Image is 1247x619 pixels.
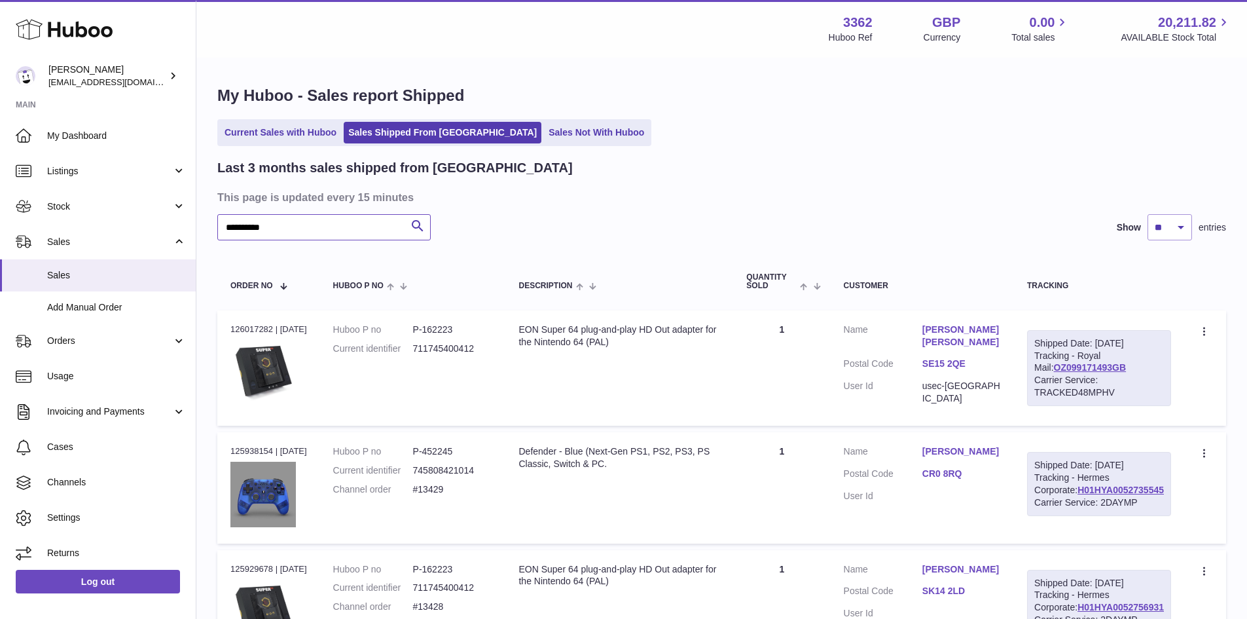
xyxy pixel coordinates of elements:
[1027,452,1171,516] div: Tracking - Hermes Corporate:
[47,405,172,418] span: Invoicing and Payments
[922,380,1001,405] dd: usec-[GEOGRAPHIC_DATA]
[924,31,961,44] div: Currency
[47,236,172,248] span: Sales
[413,582,493,594] dd: 711745400412
[16,66,35,86] img: internalAdmin-3362@internal.huboo.com
[1121,31,1231,44] span: AVAILABLE Stock Total
[922,324,1001,348] a: [PERSON_NAME] [PERSON_NAME]
[47,301,186,314] span: Add Manual Order
[844,380,922,405] dt: User Id
[1054,362,1127,373] a: OZ099171493GB
[1077,485,1164,495] a: H01HYA0052735545
[844,445,922,461] dt: Name
[844,490,922,502] dt: User Id
[1034,459,1164,472] div: Shipped Date: [DATE]
[746,273,797,290] span: Quantity Sold
[230,282,273,290] span: Order No
[413,445,493,458] dd: P-452245
[47,165,172,178] span: Listings
[47,441,186,453] span: Cases
[413,483,493,496] dd: #13429
[844,468,922,483] dt: Postal Code
[413,464,493,477] dd: 745808421014
[413,601,493,613] dd: #13428
[843,14,873,31] strong: 3362
[844,585,922,601] dt: Postal Code
[47,269,186,282] span: Sales
[1011,31,1070,44] span: Total sales
[230,324,307,335] div: 126017282 | [DATE]
[413,563,493,576] dd: P-162223
[518,445,720,470] div: Defender - Blue (Next-Gen PS1, PS2, PS3, PS Classic, Switch & PC.
[333,563,413,576] dt: Huboo P no
[544,122,649,143] a: Sales Not With Huboo
[47,335,172,347] span: Orders
[344,122,541,143] a: Sales Shipped From [GEOGRAPHIC_DATA]
[47,370,186,383] span: Usage
[217,159,573,177] h2: Last 3 months sales shipped from [GEOGRAPHIC_DATA]
[922,585,1001,597] a: SK14 2LD
[333,282,384,290] span: Huboo P no
[47,512,186,524] span: Settings
[217,85,1226,106] h1: My Huboo - Sales report Shipped
[47,476,186,489] span: Channels
[48,77,192,87] span: [EMAIL_ADDRESS][DOMAIN_NAME]
[47,200,172,213] span: Stock
[518,324,720,348] div: EON Super 64 plug-and-play HD Out adapter for the Nintendo 64 (PAL)
[922,468,1001,480] a: CR0 8RQ
[333,343,413,355] dt: Current identifier
[1199,221,1226,234] span: entries
[47,130,186,142] span: My Dashboard
[1011,14,1070,44] a: 0.00 Total sales
[47,547,186,559] span: Returns
[1030,14,1055,31] span: 0.00
[48,64,166,88] div: [PERSON_NAME]
[333,483,413,496] dt: Channel order
[1034,577,1164,590] div: Shipped Date: [DATE]
[1158,14,1216,31] span: 20,211.82
[333,582,413,594] dt: Current identifier
[1034,337,1164,350] div: Shipped Date: [DATE]
[333,445,413,458] dt: Huboo P no
[844,563,922,579] dt: Name
[844,358,922,373] dt: Postal Code
[1121,14,1231,44] a: 20,211.82 AVAILABLE Stock Total
[16,570,180,593] a: Log out
[333,324,413,336] dt: Huboo P no
[230,563,307,575] div: 125929678 | [DATE]
[844,324,922,352] dt: Name
[333,601,413,613] dt: Channel order
[733,432,830,543] td: 1
[413,343,493,355] dd: 711745400412
[220,122,341,143] a: Current Sales with Huboo
[518,282,572,290] span: Description
[922,563,1001,576] a: [PERSON_NAME]
[1034,374,1164,399] div: Carrier Service: TRACKED48MPHV
[932,14,960,31] strong: GBP
[230,462,296,527] img: $_57.JPG
[217,190,1223,204] h3: This page is updated every 15 minutes
[230,339,296,405] img: $_57.PNG
[413,324,493,336] dd: P-162223
[1034,497,1164,509] div: Carrier Service: 2DAYMP
[922,358,1001,370] a: SE15 2QE
[1027,282,1171,290] div: Tracking
[1117,221,1141,234] label: Show
[1077,602,1164,612] a: H01HYA0052756931
[844,282,1001,290] div: Customer
[230,445,307,457] div: 125938154 | [DATE]
[922,445,1001,458] a: [PERSON_NAME]
[518,563,720,588] div: EON Super 64 plug-and-play HD Out adapter for the Nintendo 64 (PAL)
[829,31,873,44] div: Huboo Ref
[333,464,413,477] dt: Current identifier
[733,310,830,426] td: 1
[1027,330,1171,406] div: Tracking - Royal Mail:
